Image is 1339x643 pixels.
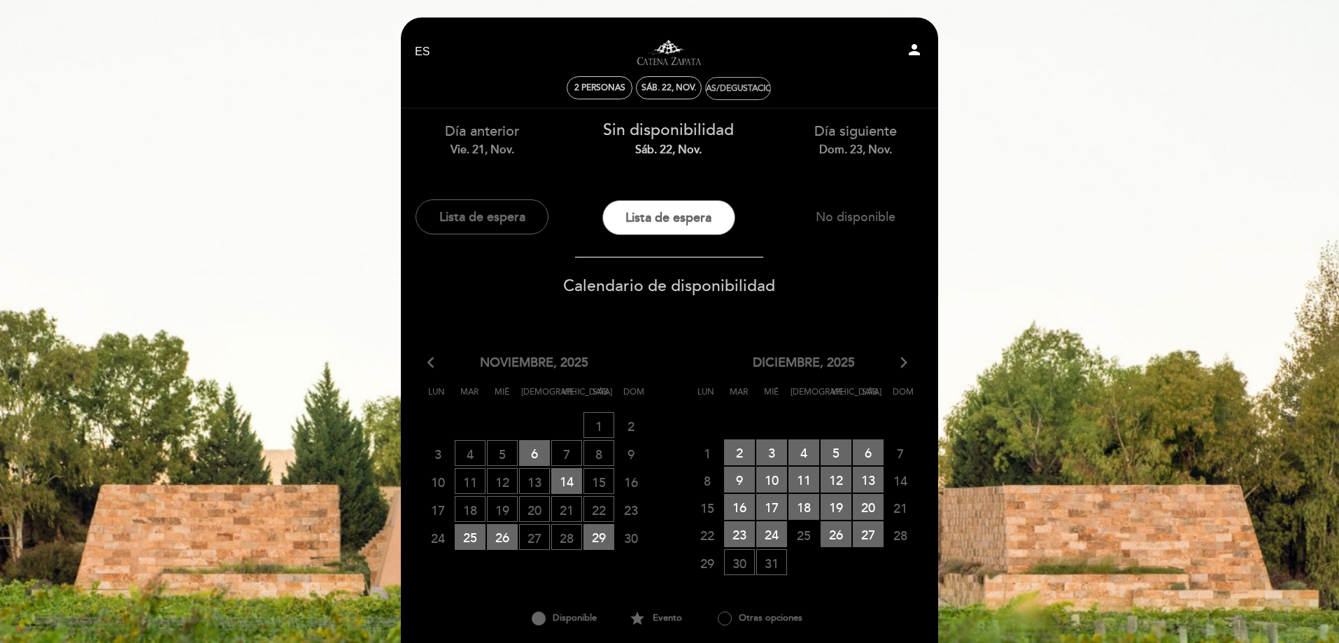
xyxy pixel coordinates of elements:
span: Mar [455,385,483,411]
span: 18 [788,494,819,520]
span: Sáb [856,385,884,411]
span: 16 [616,469,646,495]
span: 27 [853,521,884,547]
div: vie. 21, nov. [399,142,565,158]
span: 6 [853,439,884,465]
span: Mié [488,385,516,411]
span: Dom [620,385,648,411]
span: 18 [455,496,486,522]
span: 23 [724,521,755,547]
span: 22 [692,522,723,548]
button: person [906,41,923,63]
span: 7 [551,440,582,466]
span: 17 [423,497,453,523]
span: 23 [616,497,646,523]
span: [DEMOGRAPHIC_DATA] [791,385,819,411]
span: 13 [853,467,884,493]
span: 5 [487,440,518,466]
span: 10 [423,469,453,495]
span: 26 [821,521,851,547]
span: 16 [724,494,755,520]
span: Dom [889,385,917,411]
span: 29 [692,550,723,576]
span: 15 [692,495,723,521]
span: 21 [885,495,916,521]
span: 8 [692,467,723,493]
span: diciembre, 2025 [753,354,855,372]
span: 25 [788,522,819,548]
span: 11 [455,468,486,494]
span: 4 [788,439,819,465]
div: Disponible [511,607,616,630]
span: 25 [455,524,486,550]
span: Lun [423,385,451,411]
span: 14 [885,467,916,493]
span: 2 [616,413,646,439]
span: Mar [725,385,753,411]
span: 20 [853,494,884,520]
span: 28 [885,522,916,548]
span: 24 [423,525,453,551]
span: Lun [692,385,720,411]
div: sáb. 22, nov. [586,142,752,158]
span: Calendario de disponibilidad [563,276,775,296]
span: 2 personas [574,83,625,93]
span: 28 [551,524,582,550]
span: 4 [455,440,486,466]
span: 12 [487,468,518,494]
span: 3 [756,439,787,465]
span: 17 [756,494,787,520]
span: Sáb [587,385,615,411]
span: Vie [554,385,582,411]
span: 11 [788,467,819,493]
span: [DEMOGRAPHIC_DATA] [521,385,549,411]
button: Lista de espera [602,200,735,235]
span: 29 [583,524,614,550]
span: 22 [583,496,614,522]
span: 15 [583,468,614,494]
span: Sin disponibilidad [603,120,734,140]
span: 30 [616,525,646,551]
span: 27 [519,524,550,550]
span: 31 [756,549,787,575]
span: 1 [583,412,614,438]
span: 20 [519,496,550,522]
div: Otras opciones [695,607,826,630]
span: Mié [758,385,786,411]
span: 6 [519,440,550,466]
span: 13 [519,468,550,494]
span: Vie [823,385,851,411]
i: person [906,41,923,58]
span: 19 [487,496,518,522]
div: Evento [616,607,695,630]
i: star [629,607,646,630]
div: Día anterior [399,122,565,157]
div: sáb. 22, nov. [642,83,696,93]
div: Visitas/Degustaciones [687,83,789,94]
span: 10 [756,467,787,493]
span: 5 [821,439,851,465]
button: No disponible [789,199,922,234]
a: Visitas y degustaciones en La Pirámide [581,33,756,71]
span: 8 [583,440,614,466]
span: 9 [724,467,755,493]
span: 3 [423,441,453,467]
i: arrow_forward_ios [898,354,910,372]
div: dom. 23, nov. [772,142,938,158]
button: Lista de espera [416,199,548,234]
span: 14 [551,468,582,494]
i: arrow_back_ios [427,354,440,372]
span: 21 [551,496,582,522]
div: Día siguiente [772,122,938,157]
span: 9 [616,441,646,467]
span: 1 [692,440,723,466]
span: 30 [724,549,755,575]
span: noviembre, 2025 [480,354,588,372]
span: 26 [487,524,518,550]
span: 7 [885,440,916,466]
span: 12 [821,467,851,493]
span: 19 [821,494,851,520]
span: 24 [756,521,787,547]
span: 2 [724,439,755,465]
